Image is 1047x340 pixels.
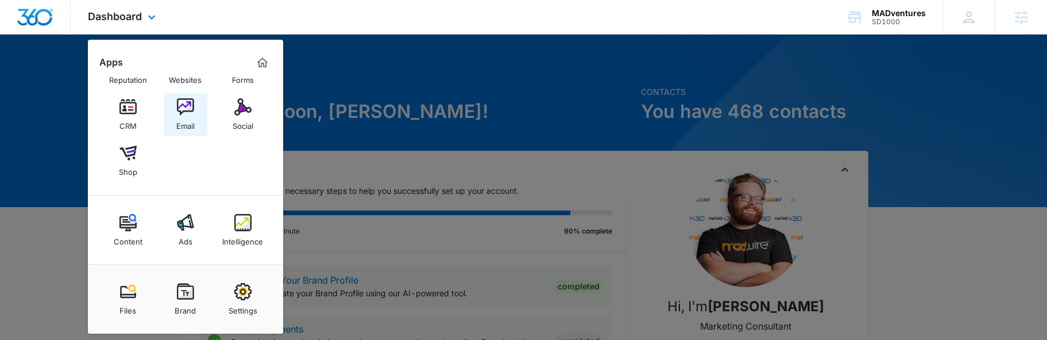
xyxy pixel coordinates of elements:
div: Settings [229,300,257,315]
div: Content [114,231,142,246]
div: account id [872,18,926,26]
a: Ads [164,208,207,252]
h2: Apps [99,57,123,68]
a: Social [221,93,265,136]
div: Reputation [109,70,147,85]
div: Social [233,116,253,131]
div: CRM [119,116,137,131]
a: Intelligence [221,208,265,252]
a: Marketing 360® Dashboard [253,54,272,72]
div: Files [119,300,136,315]
a: Brand [164,277,207,321]
div: Intelligence [222,231,263,246]
div: Forms [232,70,254,85]
a: Shop [106,139,150,182]
div: Brand [175,300,196,315]
a: Files [106,277,150,321]
a: Content [106,208,150,252]
a: CRM [106,93,150,136]
span: Dashboard [88,10,142,22]
a: Email [164,93,207,136]
a: Settings [221,277,265,321]
div: Websites [169,70,202,85]
div: account name [872,9,926,18]
div: Shop [119,162,137,177]
div: Email [176,116,195,131]
div: Ads [179,231,192,246]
